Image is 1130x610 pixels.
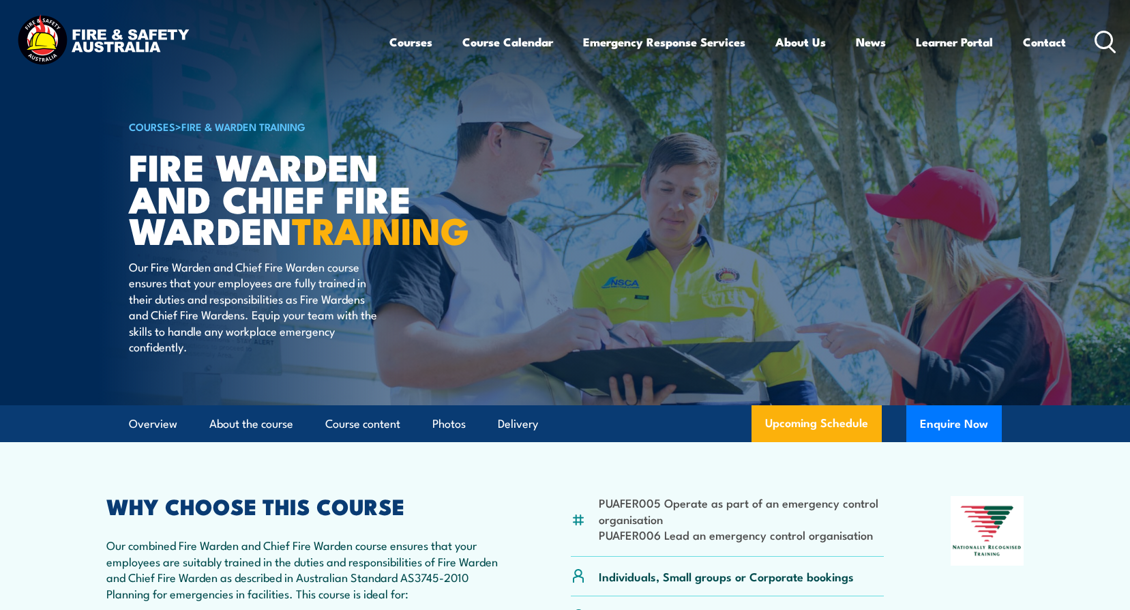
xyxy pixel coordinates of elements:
a: Learner Portal [916,24,993,60]
h6: > [129,118,466,134]
p: Individuals, Small groups or Corporate bookings [599,568,854,584]
a: Contact [1023,24,1066,60]
a: COURSES [129,119,175,134]
p: Our combined Fire Warden and Chief Fire Warden course ensures that your employees are suitably tr... [106,537,505,601]
button: Enquire Now [906,405,1002,442]
a: Course Calendar [462,24,553,60]
a: Course content [325,406,400,442]
a: News [856,24,886,60]
h2: WHY CHOOSE THIS COURSE [106,496,505,515]
a: Courses [389,24,432,60]
a: About Us [775,24,826,60]
li: PUAFER005 Operate as part of an emergency control organisation [599,495,884,527]
a: Delivery [498,406,538,442]
a: Emergency Response Services [583,24,745,60]
li: PUAFER006 Lead an emergency control organisation [599,527,884,542]
strong: TRAINING [292,201,469,257]
a: Photos [432,406,466,442]
p: Our Fire Warden and Chief Fire Warden course ensures that your employees are fully trained in the... [129,259,378,354]
a: Overview [129,406,177,442]
a: About the course [209,406,293,442]
h1: Fire Warden and Chief Fire Warden [129,150,466,246]
a: Upcoming Schedule [752,405,882,442]
a: Fire & Warden Training [181,119,306,134]
img: Nationally Recognised Training logo. [951,496,1024,566]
